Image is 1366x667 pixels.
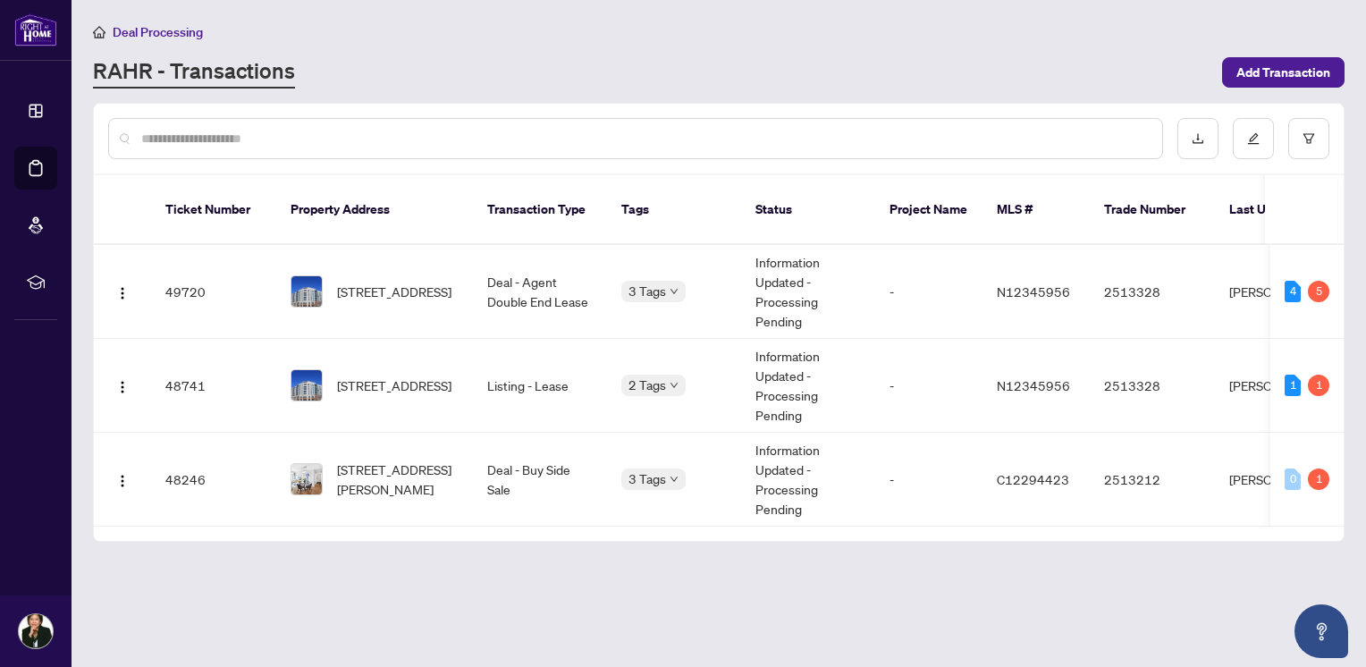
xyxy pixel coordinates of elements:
[875,339,982,433] td: -
[1215,339,1349,433] td: [PERSON_NAME]
[1294,604,1348,658] button: Open asap
[1308,469,1329,490] div: 1
[1090,245,1215,339] td: 2513328
[1285,281,1301,302] div: 4
[93,26,105,38] span: home
[115,380,130,394] img: Logo
[670,287,679,296] span: down
[997,471,1069,487] span: C12294423
[1192,132,1204,145] span: download
[670,475,679,484] span: down
[1285,375,1301,396] div: 1
[151,245,276,339] td: 49720
[473,175,607,245] th: Transaction Type
[875,433,982,527] td: -
[1215,175,1349,245] th: Last Updated By
[1303,132,1315,145] span: filter
[982,175,1090,245] th: MLS #
[473,245,607,339] td: Deal - Agent Double End Lease
[1285,469,1301,490] div: 0
[93,56,295,89] a: RAHR - Transactions
[108,277,137,306] button: Logo
[291,370,322,401] img: thumbnail-img
[1222,57,1345,88] button: Add Transaction
[1233,118,1274,159] button: edit
[741,339,875,433] td: Information Updated - Processing Pending
[628,375,666,395] span: 2 Tags
[628,281,666,301] span: 3 Tags
[875,245,982,339] td: -
[628,469,666,489] span: 3 Tags
[670,381,679,390] span: down
[473,339,607,433] td: Listing - Lease
[997,283,1070,300] span: N12345956
[1247,132,1260,145] span: edit
[1308,281,1329,302] div: 5
[151,339,276,433] td: 48741
[1308,375,1329,396] div: 1
[741,175,875,245] th: Status
[115,286,130,300] img: Logo
[1215,433,1349,527] td: [PERSON_NAME]
[108,371,137,400] button: Logo
[108,465,137,494] button: Logo
[1177,118,1218,159] button: download
[875,175,982,245] th: Project Name
[337,376,451,395] span: [STREET_ADDRESS]
[1236,58,1330,87] span: Add Transaction
[741,245,875,339] td: Information Updated - Processing Pending
[997,377,1070,393] span: N12345956
[337,282,451,301] span: [STREET_ADDRESS]
[115,474,130,488] img: Logo
[337,460,459,499] span: [STREET_ADDRESS][PERSON_NAME]
[1090,339,1215,433] td: 2513328
[151,433,276,527] td: 48246
[14,13,57,46] img: logo
[607,175,741,245] th: Tags
[1090,433,1215,527] td: 2513212
[276,175,473,245] th: Property Address
[473,433,607,527] td: Deal - Buy Side Sale
[113,24,203,40] span: Deal Processing
[1090,175,1215,245] th: Trade Number
[1288,118,1329,159] button: filter
[291,464,322,494] img: thumbnail-img
[1215,245,1349,339] td: [PERSON_NAME]
[741,433,875,527] td: Information Updated - Processing Pending
[19,614,53,648] img: Profile Icon
[151,175,276,245] th: Ticket Number
[291,276,322,307] img: thumbnail-img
